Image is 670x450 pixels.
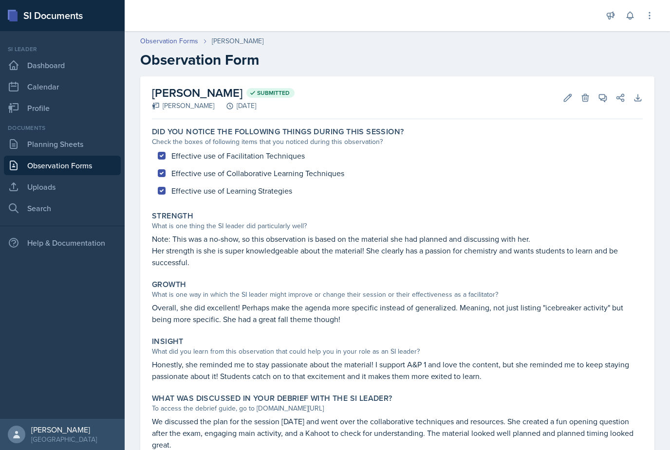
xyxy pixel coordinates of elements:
[4,233,121,252] div: Help & Documentation
[152,394,392,403] label: What was discussed in your debrief with the SI Leader?
[140,51,654,69] h2: Observation Form
[152,403,643,414] div: To access the debrief guide, go to [DOMAIN_NAME][URL]
[152,233,643,245] p: Note: This was a no-show, so this observation is based on the material she had planned and discus...
[4,156,121,175] a: Observation Forms
[31,434,97,444] div: [GEOGRAPHIC_DATA]
[152,127,404,137] label: Did you notice the following things during this session?
[214,101,256,111] div: [DATE]
[4,45,121,54] div: Si leader
[152,211,193,221] label: Strength
[4,134,121,154] a: Planning Sheets
[152,337,184,346] label: Insight
[152,280,186,289] label: Growth
[4,177,121,197] a: Uploads
[4,77,121,96] a: Calendar
[152,289,643,300] div: What is one way in which the SI leader might improve or change their session or their effectivene...
[152,302,643,325] p: Overall, she did excellent! Perhaps make the agenda more specific instead of generalized. Meaning...
[140,36,198,46] a: Observation Forms
[31,425,97,434] div: [PERSON_NAME]
[4,98,121,118] a: Profile
[4,124,121,132] div: Documents
[152,245,643,268] p: Her strength is she is super knowledgeable about the material! She clearly has a passion for chem...
[212,36,263,46] div: [PERSON_NAME]
[4,198,121,218] a: Search
[152,137,643,147] div: Check the boxes of following items that you noticed during this observation?
[4,55,121,75] a: Dashboard
[152,359,643,382] p: Honestly, she reminded me to stay passionate about the material! I support A&P 1 and love the con...
[257,89,290,97] span: Submitted
[152,101,214,111] div: [PERSON_NAME]
[152,346,643,357] div: What did you learn from this observation that could help you in your role as an SI leader?
[152,84,295,102] h2: [PERSON_NAME]
[152,221,643,231] div: What is one thing the SI leader did particularly well?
